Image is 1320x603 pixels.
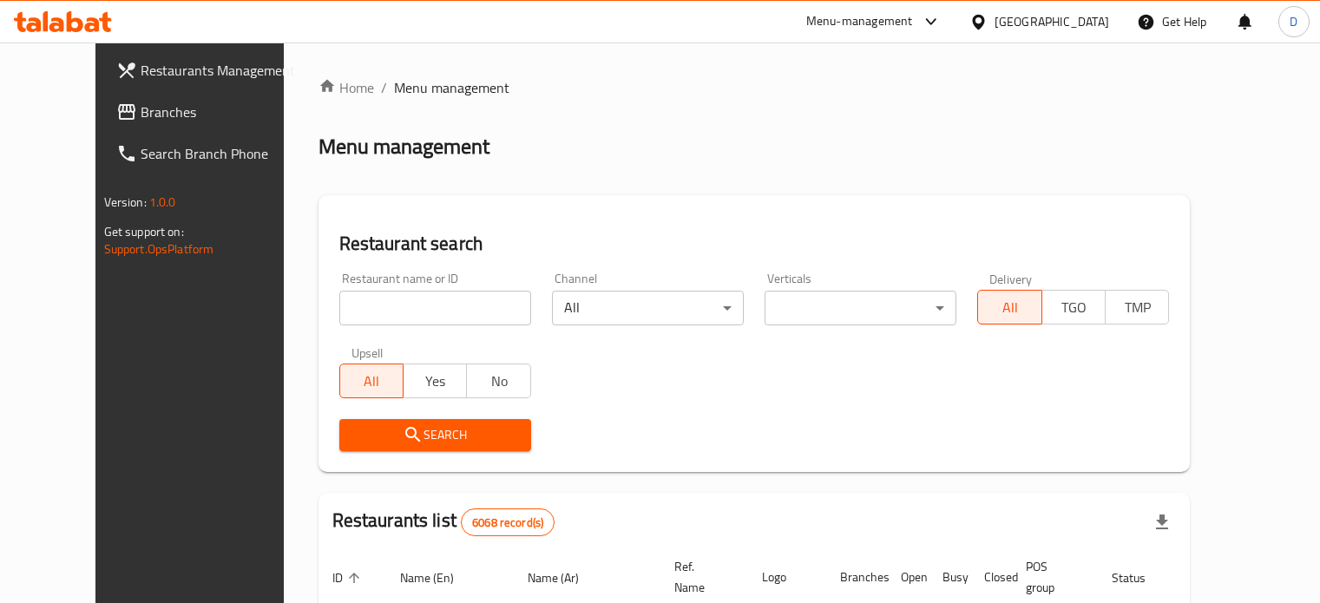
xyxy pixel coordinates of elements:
input: Search for restaurant name or ID.. [339,291,531,325]
span: Version: [104,191,147,213]
span: No [474,369,523,394]
button: No [466,364,530,398]
span: Name (En) [400,567,476,588]
span: D [1290,12,1297,31]
span: Name (Ar) [528,567,601,588]
div: All [552,291,744,325]
button: TGO [1041,290,1106,324]
button: All [339,364,404,398]
li: / [381,77,387,98]
span: All [347,369,397,394]
span: Get support on: [104,220,184,243]
span: Search [353,424,517,446]
button: Yes [403,364,467,398]
span: Restaurants Management [141,60,302,81]
button: All [977,290,1041,324]
div: [GEOGRAPHIC_DATA] [995,12,1109,31]
span: TMP [1113,295,1162,320]
span: TGO [1049,295,1099,320]
span: 6068 record(s) [462,515,554,531]
label: Delivery [989,272,1033,285]
div: Export file [1141,501,1183,543]
span: 1.0.0 [149,191,176,213]
a: Home [319,77,374,98]
a: Support.OpsPlatform [104,238,214,260]
span: ID [332,567,365,588]
a: Restaurants Management [102,49,316,91]
div: ​ [765,291,956,325]
button: TMP [1105,290,1169,324]
div: Total records count [461,508,555,536]
span: Status [1112,567,1168,588]
a: Branches [102,91,316,133]
span: POS group [1026,556,1077,598]
span: Menu management [394,77,509,98]
h2: Restaurants list [332,508,555,536]
span: Ref. Name [674,556,727,598]
span: Yes [410,369,460,394]
a: Search Branch Phone [102,133,316,174]
div: Menu-management [806,11,913,32]
h2: Menu management [319,133,489,161]
span: All [985,295,1034,320]
label: Upsell [351,346,384,358]
nav: breadcrumb [319,77,1191,98]
span: Search Branch Phone [141,143,302,164]
button: Search [339,419,531,451]
span: Branches [141,102,302,122]
h2: Restaurant search [339,231,1170,257]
